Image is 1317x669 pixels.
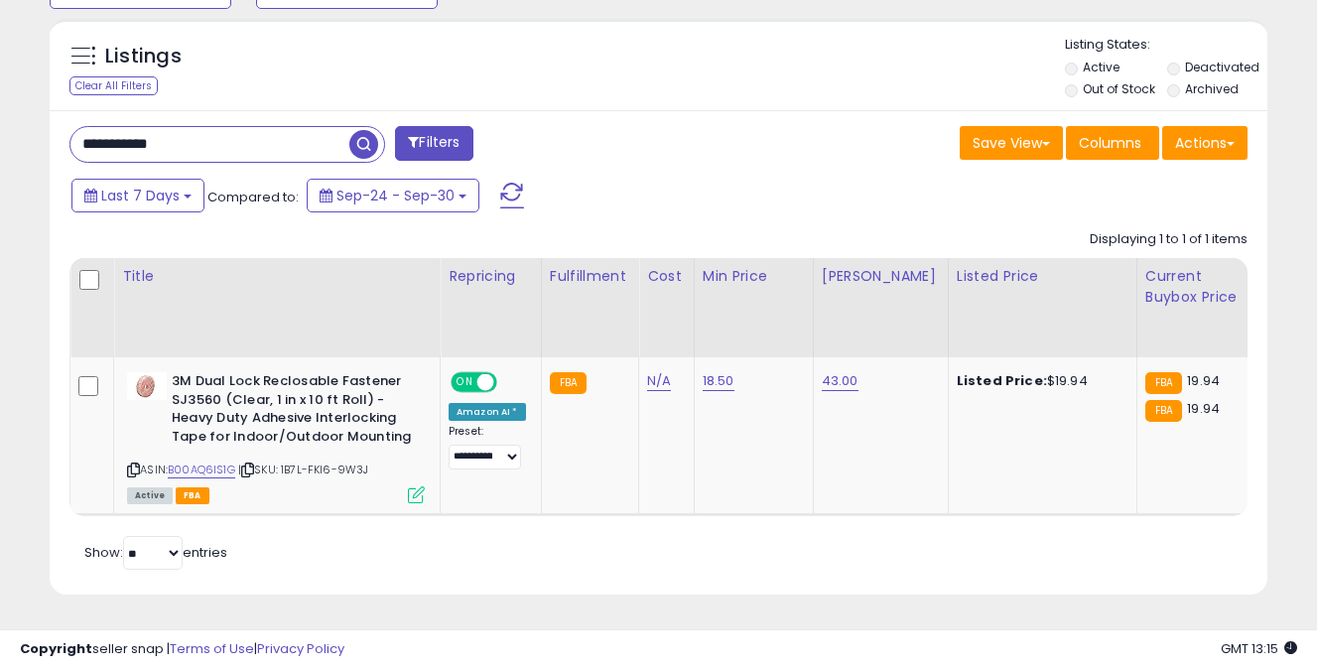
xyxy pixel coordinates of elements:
h5: Listings [105,43,182,70]
a: B00AQ6IS1G [168,462,235,478]
div: Preset: [449,425,526,469]
div: Current Buybox Price [1145,266,1248,308]
button: Sep-24 - Sep-30 [307,179,479,212]
span: ON [453,374,477,391]
div: Min Price [703,266,805,287]
span: 19.94 [1187,371,1220,390]
span: FBA [176,487,209,504]
strong: Copyright [20,639,92,658]
button: Actions [1162,126,1248,160]
span: Compared to: [207,188,299,206]
div: seller snap | | [20,640,344,659]
span: 19.94 [1187,399,1220,418]
label: Deactivated [1185,59,1259,75]
span: Show: entries [84,543,227,562]
span: Columns [1079,133,1141,153]
div: Cost [647,266,686,287]
a: Privacy Policy [257,639,344,658]
a: 43.00 [822,371,858,391]
div: [PERSON_NAME] [822,266,940,287]
span: | SKU: 1B7L-FKI6-9W3J [238,462,369,477]
span: 2025-10-8 13:15 GMT [1221,639,1297,658]
div: Amazon AI * [449,403,526,421]
span: All listings currently available for purchase on Amazon [127,487,173,504]
small: FBA [550,372,587,394]
img: 319Lhk3GISL._SL40_.jpg [127,372,167,400]
div: Title [122,266,432,287]
label: Active [1083,59,1119,75]
button: Columns [1066,126,1159,160]
a: 18.50 [703,371,734,391]
button: Last 7 Days [71,179,204,212]
a: N/A [647,371,671,391]
span: Last 7 Days [101,186,180,205]
div: Displaying 1 to 1 of 1 items [1090,230,1248,249]
div: Listed Price [957,266,1128,287]
p: Listing States: [1065,36,1267,55]
b: 3M Dual Lock Reclosable Fastener SJ3560 (Clear, 1 in x 10 ft Roll) - Heavy Duty Adhesive Interloc... [172,372,413,451]
div: Repricing [449,266,533,287]
label: Out of Stock [1083,80,1155,97]
label: Archived [1185,80,1239,97]
small: FBA [1145,372,1182,394]
span: Sep-24 - Sep-30 [336,186,455,205]
button: Save View [960,126,1063,160]
span: OFF [494,374,526,391]
small: FBA [1145,400,1182,422]
div: $19.94 [957,372,1121,390]
div: Fulfillment [550,266,630,287]
div: Clear All Filters [69,76,158,95]
a: Terms of Use [170,639,254,658]
div: ASIN: [127,372,425,501]
b: Listed Price: [957,371,1047,390]
button: Filters [395,126,472,161]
